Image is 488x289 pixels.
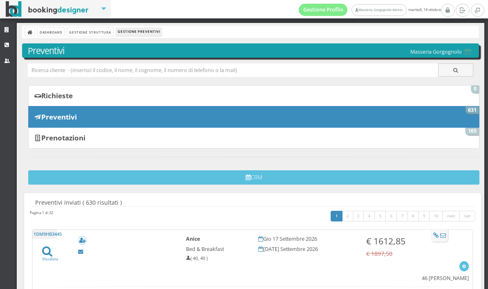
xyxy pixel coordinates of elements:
[299,4,441,16] span: martedì, 14 ottobre
[374,211,386,221] a: 5
[28,106,479,127] a: Preventivi 631
[462,49,473,56] img: 0603869b585f11eeb13b0a069e529790.png
[331,211,342,221] a: 1
[385,211,397,221] a: 6
[38,27,64,36] a: Dashboard
[258,236,355,242] h5: Gio 17 Settembre 2026
[186,256,247,261] h6: ( 40, 40 )
[42,251,58,262] a: Visualizza
[186,246,247,252] h5: Bed & Breakfast
[186,235,200,242] b: Anice
[422,275,469,281] h5: 46 [PERSON_NAME]
[28,127,479,149] a: Prenotazioni 165
[28,45,474,56] h3: Preventivi
[258,246,355,252] h5: [DATE] Settembre 2026
[353,211,365,221] a: 3
[35,199,122,206] span: Preventivi inviati ( 630 risultati )
[41,91,73,100] b: Richieste
[32,229,57,239] h5: 1DM9HB3445
[429,211,443,221] a: 10
[116,27,162,36] li: Gestione Preventivi
[442,211,460,221] a: next
[299,4,348,16] a: Gestione Profilo
[407,211,419,221] a: 8
[41,112,77,122] b: Preventivi
[459,211,476,221] a: last
[28,63,439,77] input: Ricerca cliente - (inserisci il codice, il nome, il cognome, il numero di telefono o la mail)
[351,4,406,16] a: Masseria Gorgognolo Admin
[30,210,53,215] h45: Pagina 1 di 32
[471,86,479,93] span: 0
[67,27,113,36] a: Gestione Struttura
[363,211,375,221] a: 4
[418,211,430,221] a: 9
[466,128,479,135] span: 165
[366,236,427,246] h3: € 1612,85
[466,106,479,114] span: 631
[6,1,89,17] img: BookingDesigner.com
[366,250,427,257] h4: € 1897,50
[28,85,479,106] a: Richieste 0
[410,49,473,56] h5: Masseria Gorgognolo
[28,170,479,185] button: CRM
[396,211,408,221] a: 7
[342,211,354,221] a: 2
[41,133,85,142] b: Prenotazioni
